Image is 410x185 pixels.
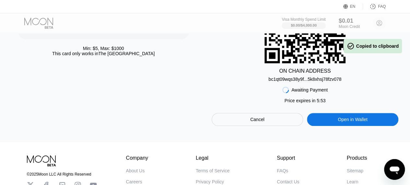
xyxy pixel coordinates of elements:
[346,155,367,161] div: Products
[126,179,142,184] div: Careers
[212,113,303,126] div: Cancel
[384,159,405,180] iframe: Button to launch messaging window
[307,113,399,126] div: Open in Wallet
[250,117,264,122] div: Cancel
[346,168,363,173] div: Sitemap
[196,179,224,184] div: Privacy Policy
[277,179,299,184] div: Contact Us
[346,179,358,184] div: Learn
[126,168,145,173] div: About Us
[277,155,299,161] div: Support
[196,168,229,173] div: Terms of Service
[268,77,341,82] div: bc1qt09wqs38y9f...5k8xhsj78fzv078
[363,3,386,10] div: FAQ
[347,42,355,50] span: 
[317,98,325,103] span: 5 : 53
[347,42,399,50] div: Copied to clipboard
[291,23,317,27] div: $0.00 / $4,000.00
[378,4,386,9] div: FAQ
[282,17,325,29] div: Visa Monthly Spend Limit$0.00/$4,000.00
[126,155,148,161] div: Company
[83,46,124,51] div: Min: $ 5 , Max: $ 1000
[268,74,341,82] div: bc1qt09wqs38y9f...5k8xhsj78fzv078
[279,68,331,74] div: ON CHAIN ADDRESS
[291,87,328,92] div: Awaiting Payment
[277,168,288,173] div: FAQs
[196,155,229,161] div: Legal
[350,4,356,9] div: EN
[338,117,367,122] div: Open in Wallet
[343,3,363,10] div: EN
[52,51,155,56] div: This card only works in The [GEOGRAPHIC_DATA]
[284,98,325,103] div: Price expires in
[27,172,97,177] div: © 2025 Moon LLC All Rights Reserved
[282,17,325,22] div: Visa Monthly Spend Limit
